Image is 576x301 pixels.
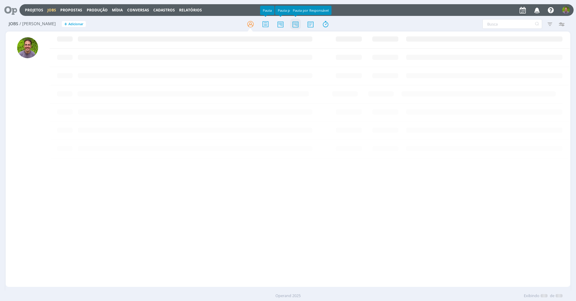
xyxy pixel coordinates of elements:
[290,6,331,15] div: Pauta por Responsável
[125,8,151,13] button: Conversas
[179,8,202,13] a: Relatórios
[275,6,307,15] div: Pauta por Status
[524,293,539,299] span: Exibindo
[46,8,58,13] button: Jobs
[60,8,82,13] span: Propostas
[562,6,570,14] img: T
[23,8,45,13] button: Projetos
[68,22,83,26] span: Adicionar
[58,8,84,13] button: Propostas
[177,8,204,13] button: Relatórios
[482,19,542,29] input: Busca
[127,8,149,13] a: Conversas
[25,8,43,13] a: Projetos
[562,5,570,15] button: T
[151,8,177,13] button: Cadastros
[85,8,109,13] button: Produção
[17,37,38,58] img: T
[62,21,86,27] button: +Adicionar
[87,8,108,13] a: Produção
[19,21,56,26] span: / [PERSON_NAME]
[9,21,18,26] span: Jobs
[110,8,124,13] button: Mídia
[64,21,67,27] span: +
[260,6,274,15] div: Pauta
[112,8,123,13] a: Mídia
[550,293,554,299] span: de
[153,8,175,13] span: Cadastros
[47,8,56,13] a: Jobs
